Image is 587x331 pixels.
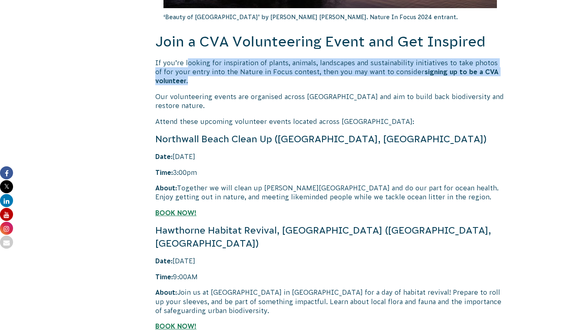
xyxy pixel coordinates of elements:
[155,169,173,176] strong: Time:
[155,168,505,177] p: 3:00pm
[155,183,505,202] p: Together we will clean up [PERSON_NAME][GEOGRAPHIC_DATA] and do our part for ocean health. Enjoy ...
[155,32,505,52] h2: Join a CVA Volunteering Event and Get Inspired
[155,209,196,216] a: BOOK NOW!
[155,132,505,146] h4: Northwall Beach Clean Up ([GEOGRAPHIC_DATA], [GEOGRAPHIC_DATA])
[155,153,172,160] strong: Date:
[155,184,177,192] strong: About:
[155,257,172,265] strong: Date:
[163,8,497,26] p: ‘Beauty of [GEOGRAPHIC_DATA]’ by [PERSON_NAME] [PERSON_NAME]. Nature In Focus 2024 entrant.
[155,224,505,250] h4: Hawthorne Habitat Revival, [GEOGRAPHIC_DATA] ([GEOGRAPHIC_DATA], [GEOGRAPHIC_DATA])
[155,58,505,86] p: If you’re looking for inspiration of plants, animals, landscapes and sustainability initiatives t...
[155,322,196,330] a: BOOK NOW!
[155,117,505,126] p: Attend these upcoming volunteer events located across [GEOGRAPHIC_DATA]:
[155,152,505,161] p: [DATE]
[155,289,177,296] strong: About:
[155,288,505,315] p: Join us at [GEOGRAPHIC_DATA] in [GEOGRAPHIC_DATA] for a day of habitat revival! Prepare to roll u...
[155,92,505,110] p: Our volunteering events are organised across [GEOGRAPHIC_DATA] and aim to build back biodiversity...
[155,272,505,281] p: 9:00AM
[155,273,173,280] strong: Time:
[155,256,505,265] p: [DATE]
